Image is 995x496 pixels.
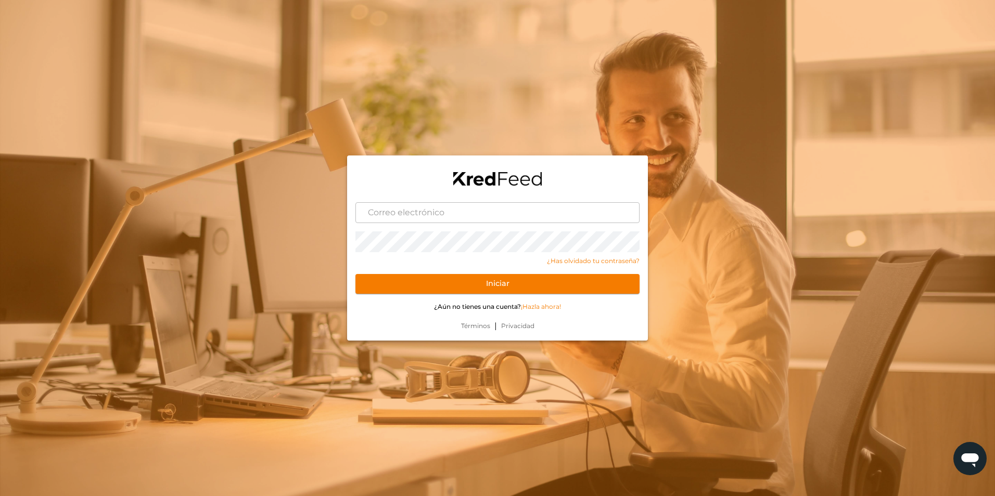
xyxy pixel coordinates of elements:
[347,320,648,341] div: |
[497,321,539,331] a: Privacidad
[355,256,640,266] a: ¿Has olvidado tu contraseña?
[960,448,980,469] img: chatIcon
[355,302,640,311] p: ¿Aún no tienes una cuenta?
[453,172,542,186] img: logo-black.png
[457,321,494,331] a: Términos
[521,303,561,310] a: ¡Hazla ahora!
[355,274,640,294] button: Iniciar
